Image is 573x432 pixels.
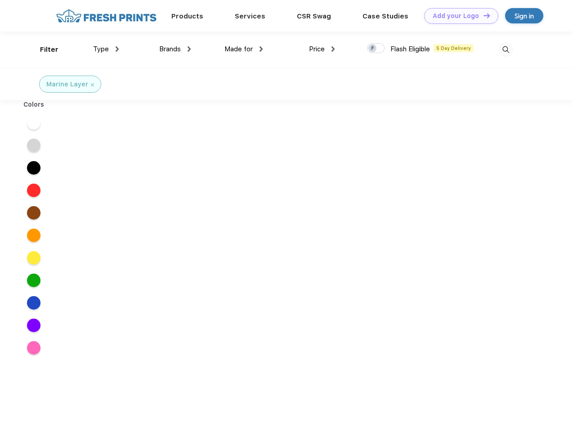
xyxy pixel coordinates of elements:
[390,45,430,53] span: Flash Eligible
[116,46,119,52] img: dropdown.png
[17,100,51,109] div: Colors
[91,83,94,86] img: filter_cancel.svg
[93,45,109,53] span: Type
[433,12,479,20] div: Add your Logo
[260,46,263,52] img: dropdown.png
[434,44,474,52] span: 5 Day Delivery
[505,8,543,23] a: Sign in
[331,46,335,52] img: dropdown.png
[483,13,490,18] img: DT
[40,45,58,55] div: Filter
[54,8,159,24] img: fo%20logo%202.webp
[297,12,331,20] a: CSR Swag
[46,80,88,89] div: Marine Layer
[235,12,265,20] a: Services
[515,11,534,21] div: Sign in
[309,45,325,53] span: Price
[171,12,203,20] a: Products
[224,45,253,53] span: Made for
[159,45,181,53] span: Brands
[498,42,513,57] img: desktop_search.svg
[188,46,191,52] img: dropdown.png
